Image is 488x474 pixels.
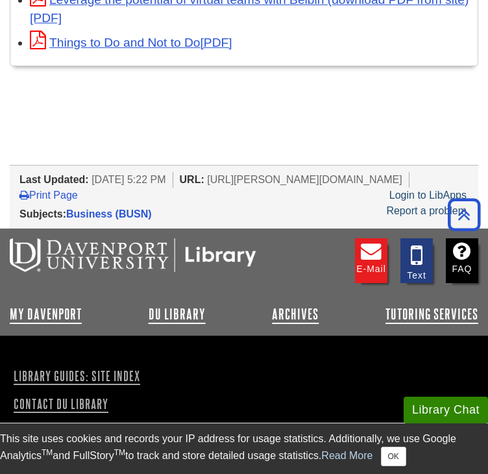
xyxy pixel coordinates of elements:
[14,420,121,457] img: Follow Us! Instagram
[10,365,144,387] a: Library Guides: Site Index
[386,205,467,216] a: Report a problem
[10,393,144,415] a: Contact DU Library
[180,174,204,185] span: URL:
[19,174,89,185] span: Last Updated:
[114,448,125,457] sup: TM
[207,174,402,185] span: [URL][PERSON_NAME][DOMAIN_NAME]
[272,306,319,322] a: Archives
[443,206,485,223] a: Back to Top
[30,36,232,49] a: Link opens in new window
[10,306,82,322] a: My Davenport
[381,447,406,466] button: Close
[19,208,66,219] span: Subjects:
[19,190,78,201] a: Print Page
[400,238,433,283] a: Text
[385,306,478,322] a: Tutoring Services
[389,190,467,201] a: Login to LibApps
[42,448,53,457] sup: TM
[446,238,478,283] a: FAQ
[321,450,372,461] a: Read More
[91,174,165,185] span: [DATE] 5:22 PM
[10,238,256,272] img: DU Libraries
[66,208,152,219] a: Business (BUSN)
[355,238,387,283] a: E-mail
[19,190,29,200] i: Print Page
[404,397,488,423] button: Library Chat
[149,306,206,322] a: DU Library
